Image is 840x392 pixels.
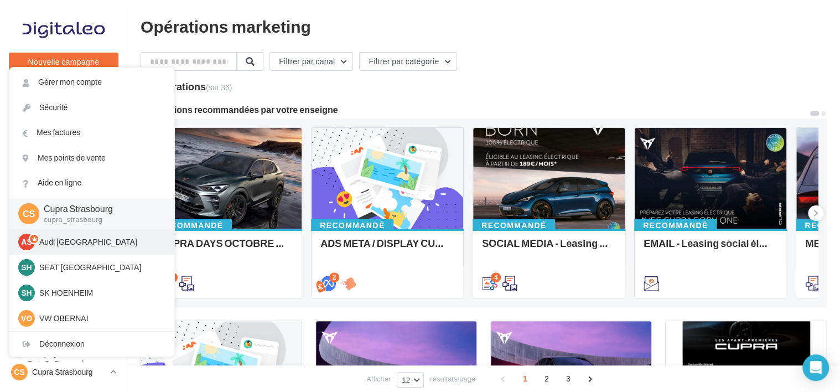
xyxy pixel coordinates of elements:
[21,236,32,247] span: AS
[516,370,534,388] span: 1
[149,219,232,231] div: Recommandé
[159,238,293,260] div: CUPRA DAYS OCTOBRE - SOME
[559,370,577,388] span: 3
[7,167,121,190] a: Visibilité en ligne
[7,194,121,218] a: Campagnes
[7,83,116,106] button: Notifications
[538,370,556,388] span: 2
[634,219,717,231] div: Recommandé
[7,341,121,374] a: Campagnes DataOnDemand
[21,313,32,324] span: VO
[320,238,454,260] div: ADS META / DISPLAY CUPRA DAYS Septembre 2025
[21,287,32,298] span: SH
[7,221,121,245] a: Contacts
[39,262,161,273] p: SEAT [GEOGRAPHIC_DATA]
[206,82,232,92] span: (sur 36)
[311,219,393,231] div: Recommandé
[44,215,157,225] p: cupra_strasbourg
[482,238,616,260] div: SOCIAL MEDIA - Leasing social électrique - CUPRA Born
[141,105,809,114] div: 5 opérations recommandées par votre enseigne
[9,146,174,171] a: Mes points de vente
[44,203,157,215] p: Cupra Strasbourg
[14,367,24,378] span: CS
[644,238,777,260] div: EMAIL - Leasing social électrique - CUPRA Born One
[7,138,121,162] a: Boîte de réception9
[141,18,827,34] div: Opérations marketing
[269,52,353,71] button: Filtrer par canal
[9,171,174,195] a: Aide en ligne
[802,354,829,381] div: Open Intercom Messenger
[39,236,161,247] p: Audi [GEOGRAPHIC_DATA]
[430,374,475,384] span: résultats/page
[473,219,555,231] div: Recommandé
[155,81,232,91] div: opérations
[402,375,410,384] span: 12
[9,95,174,120] a: Sécurité
[21,262,32,273] span: SH
[39,287,161,298] p: SK HOENHEIM
[359,52,457,71] button: Filtrer par catégorie
[23,207,35,220] span: CS
[9,332,174,357] div: Déconnexion
[7,277,121,300] a: Calendrier
[7,304,121,337] a: PLV et print personnalisable
[9,120,174,145] a: Mes factures
[7,249,121,272] a: Médiathèque
[141,80,232,92] div: 35
[9,53,118,71] button: Nouvelle campagne
[28,345,114,369] span: Campagnes DataOnDemand
[9,70,174,95] a: Gérer mon compte
[39,313,161,324] p: VW OBERNAI
[9,362,118,383] a: CS Cupra Strasbourg
[366,374,391,384] span: Afficher
[7,111,121,134] a: Opérations
[329,272,339,282] div: 2
[32,367,106,378] p: Cupra Strasbourg
[397,372,424,388] button: 12
[491,272,501,282] div: 4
